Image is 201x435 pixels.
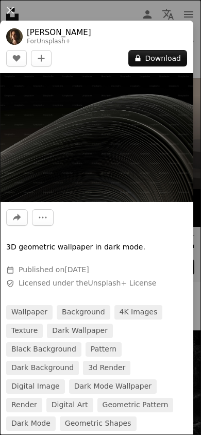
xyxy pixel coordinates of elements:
a: dark mode [6,416,56,431]
button: More Actions [32,209,54,226]
a: geometric pattern [97,398,174,412]
a: 4K Images [114,305,163,320]
p: 3D geometric wallpaper in dark mode. [6,242,145,253]
a: wallpaper [6,305,53,320]
div: For [27,38,91,46]
a: Unsplash+ License [88,279,157,287]
button: Download [128,50,187,66]
time: November 18, 2023 at 11:46:12 AM GMT+2 [64,265,89,274]
a: geometric shapes [60,416,137,431]
a: background [57,305,110,320]
img: Go to Alex Shuper's profile [6,28,23,45]
span: Published on [19,265,89,274]
a: pattern [86,342,122,357]
a: Unsplash+ [37,38,71,45]
a: digital art [46,398,93,412]
a: dark wallpaper [47,324,113,338]
a: 3d render [83,361,130,375]
a: black background [6,342,81,357]
a: digital image [6,379,65,394]
button: Share this image [6,209,28,226]
button: Like [6,50,27,66]
a: texture [6,324,43,338]
a: dark background [6,361,79,375]
a: render [6,398,42,412]
button: Add to Collection [31,50,52,66]
a: [PERSON_NAME] [27,27,91,38]
a: dark mode wallpaper [69,379,157,394]
span: Licensed under the [19,278,156,289]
